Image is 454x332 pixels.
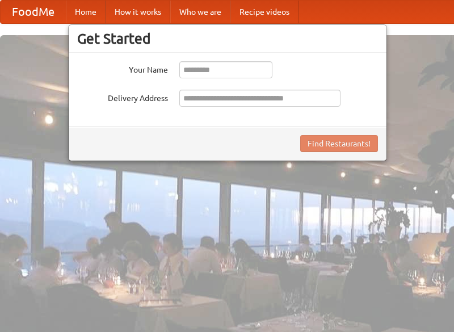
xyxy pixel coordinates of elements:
a: Home [66,1,106,23]
label: Your Name [77,61,168,75]
a: Who we are [170,1,230,23]
h3: Get Started [77,30,378,47]
a: FoodMe [1,1,66,23]
button: Find Restaurants! [300,135,378,152]
label: Delivery Address [77,90,168,104]
a: How it works [106,1,170,23]
a: Recipe videos [230,1,299,23]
